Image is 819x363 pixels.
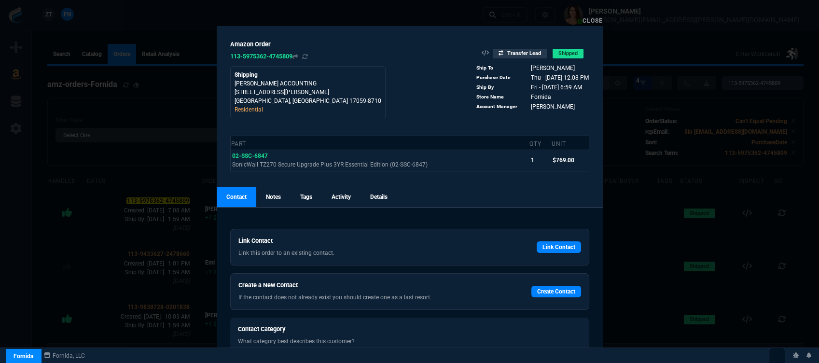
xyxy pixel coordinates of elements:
[537,241,581,253] a: Link Contact
[235,97,381,105] p: [GEOGRAPHIC_DATA], [GEOGRAPHIC_DATA] 17059-8710
[235,88,381,97] p: [STREET_ADDRESS][PERSON_NAME]
[529,136,551,150] th: Qty
[230,53,386,60] h6: 113-5975362-4745809
[238,293,493,302] p: If the contact does not already exist you should create one as a last resort.
[531,103,575,110] span: Rep assigned to this order
[551,136,589,150] th: Unit
[493,49,547,58] span: Transfer Lead
[41,351,88,360] a: msbcCompanyName
[583,17,603,24] a: Close
[322,187,361,207] a: Activity
[531,74,589,81] span: Date order was placed
[531,84,582,91] span: Latest Ship Date
[291,187,322,207] a: Tags
[531,286,581,297] a: Create Contact
[235,70,381,79] p: Shipping
[230,40,386,49] h5: Amazon Order
[235,105,381,114] p: Residential
[476,73,589,83] tr: Date order was placed
[476,92,589,102] tr: Rep assigned to this order
[238,281,493,289] h6: Create a New Contact
[476,63,521,73] td: Ship To
[235,79,381,88] p: [PERSON_NAME] ACCOUNTING
[476,102,521,112] td: Account Manager
[232,160,527,169] p: SonicWall TZ270 Secure Upgrade Plus 3YR Essential Edition (02-SSC-6847)
[553,49,583,58] span: Shipped
[238,237,493,245] h6: Link Contact
[476,102,589,112] tr: Rep assigned to this order
[238,337,582,346] p: What category best describes this customer?
[531,94,551,100] span: Rep assigned to this order
[217,187,256,207] a: Contact
[230,136,529,150] th: Part
[531,65,575,71] span: Buyer Name
[232,153,268,159] span: 02-SSC-6847
[476,92,521,102] td: Store Name
[238,325,582,333] h6: Contact Category
[476,83,589,92] tr: Latest Ship Date
[361,187,397,207] a: Details
[256,187,291,207] a: Notes
[476,73,521,83] td: Purchase Date
[238,249,493,257] p: Link this order to an existing contact.
[476,63,589,73] tr: Buyer Name
[551,150,589,171] td: $769.00
[476,83,521,92] td: Ship By
[529,150,551,171] td: 1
